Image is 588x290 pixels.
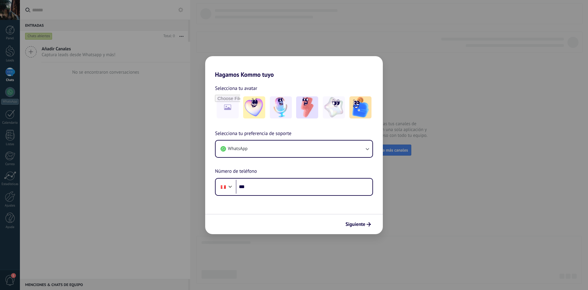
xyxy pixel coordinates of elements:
img: -1.jpeg [243,96,265,118]
span: Número de teléfono [215,168,257,176]
img: -4.jpeg [323,96,345,118]
div: Peru: + 51 [217,180,229,193]
h2: Hagamos Kommo tuyo [205,56,383,78]
span: Siguiente [345,222,365,226]
img: -2.jpeg [270,96,292,118]
img: -5.jpeg [349,96,371,118]
button: WhatsApp [216,141,372,157]
button: Siguiente [343,219,374,230]
span: WhatsApp [228,146,247,152]
img: -3.jpeg [296,96,318,118]
span: Selecciona tu avatar [215,84,257,92]
span: Selecciona tu preferencia de soporte [215,130,292,138]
